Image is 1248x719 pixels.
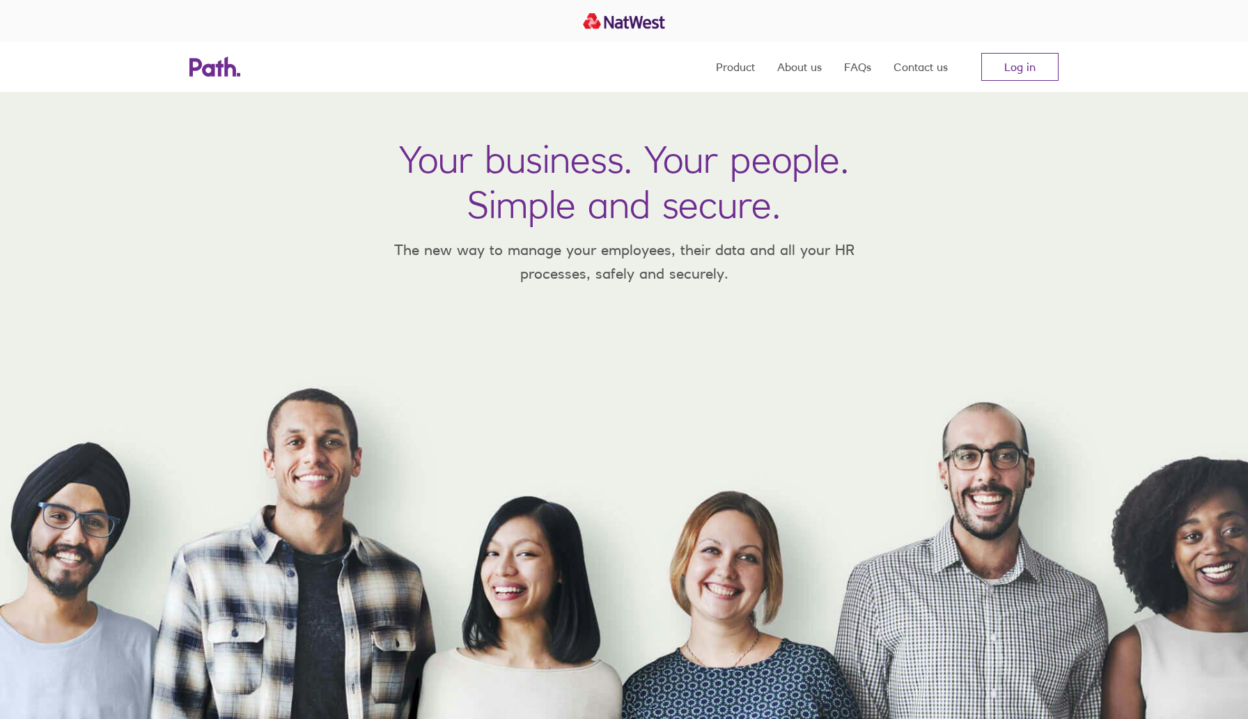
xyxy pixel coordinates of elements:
a: About us [777,42,822,92]
h1: Your business. Your people. Simple and secure. [399,137,849,227]
p: The new way to manage your employees, their data and all your HR processes, safely and securely. [373,238,875,285]
a: Product [716,42,755,92]
a: Log in [981,53,1059,81]
a: Contact us [894,42,948,92]
a: FAQs [844,42,871,92]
